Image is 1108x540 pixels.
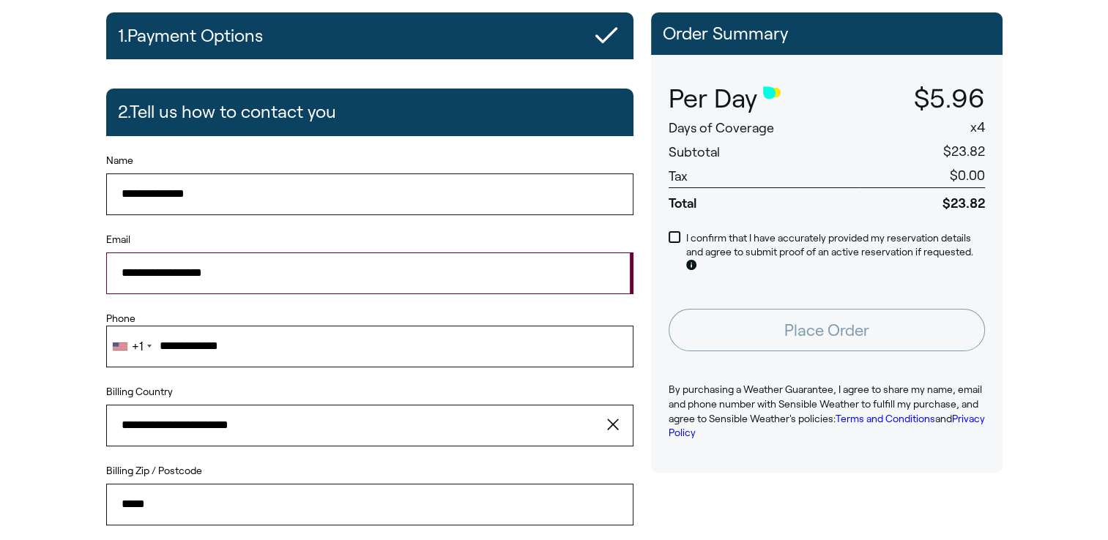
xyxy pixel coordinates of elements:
[686,231,985,274] p: I confirm that I have accurately provided my reservation details and agree to submit proof of an ...
[943,144,985,159] span: $23.82
[118,18,263,53] h2: 1. Payment Options
[603,405,633,446] button: clear value
[106,385,173,400] label: Billing Country
[669,121,774,135] span: Days of Coverage
[106,12,633,59] button: 1.Payment Options
[107,326,156,366] div: Telephone country code
[914,84,985,113] span: $5.96
[836,413,935,424] a: Terms and Conditions
[669,145,720,160] span: Subtotal
[669,383,985,440] p: By purchasing a Weather Guarantee, I agree to share my name, email and phone number with Sensible...
[669,84,757,113] span: Per Day
[118,94,336,130] h2: 2. Tell us how to contact you
[669,187,860,212] span: Total
[106,89,633,135] button: 2.Tell us how to contact you
[132,340,143,353] div: +1
[669,169,688,184] span: Tax
[106,464,633,479] label: Billing Zip / Postcode
[970,120,985,135] span: x 4
[663,24,991,43] p: Order Summary
[860,187,985,212] span: $23.82
[106,233,633,247] label: Email
[106,312,633,326] label: Phone
[950,168,985,183] span: $0.00
[106,154,633,168] label: Name
[669,309,985,351] button: Place Order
